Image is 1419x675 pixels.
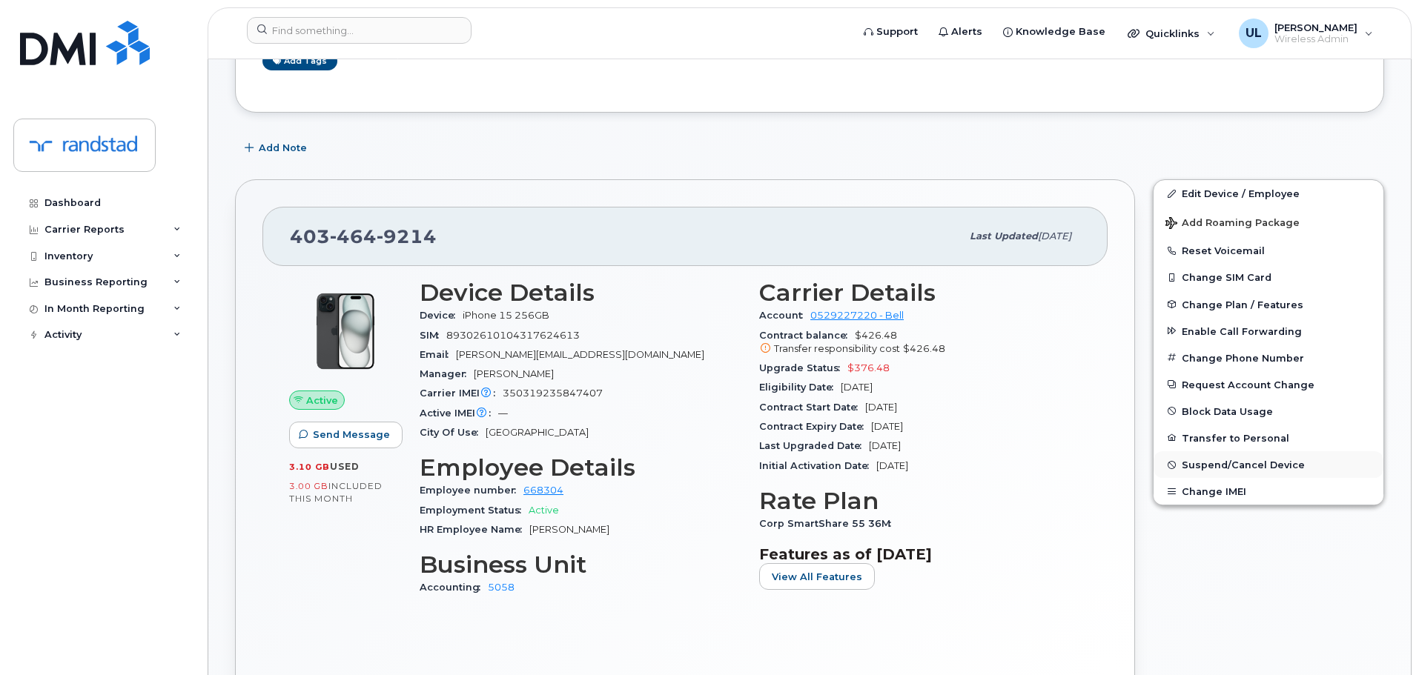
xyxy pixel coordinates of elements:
span: Active IMEI [420,408,498,419]
span: $376.48 [847,362,890,373]
span: [PERSON_NAME] [529,524,609,535]
span: HR Employee Name [420,524,529,535]
span: [DATE] [869,440,901,451]
span: Add Roaming Package [1165,217,1300,231]
span: [DATE] [865,402,897,413]
input: Find something... [247,17,472,44]
button: Add Roaming Package [1154,207,1383,237]
span: Transfer responsibility cost [774,343,900,354]
span: Upgrade Status [759,362,847,373]
button: Change SIM Card [1154,264,1383,290]
span: Last updated [970,230,1038,242]
span: 350319235847407 [503,388,603,399]
span: Add Note [259,141,307,155]
button: Change Phone Number [1154,345,1383,371]
h3: Employee Details [420,454,741,481]
span: included this month [289,480,383,505]
span: Change Plan / Features [1182,299,1303,310]
a: Edit Device / Employee [1154,180,1383,207]
h3: Features as of [DATE] [759,545,1081,563]
span: Contract Start Date [759,402,865,413]
span: Employment Status [420,505,529,516]
span: UL [1246,24,1262,42]
a: Support [853,17,928,47]
a: 0529227220 - Bell [810,310,904,321]
a: 5058 [488,582,515,593]
span: $426.48 [903,343,945,354]
h3: Device Details [420,279,741,306]
button: Change Plan / Features [1154,291,1383,318]
img: iPhone_15_Black.png [301,287,390,376]
a: Alerts [928,17,993,47]
span: iPhone 15 256GB [463,310,549,321]
span: [DATE] [1038,230,1071,242]
span: 9214 [377,225,437,247]
h3: Rate Plan [759,488,1081,514]
span: [PERSON_NAME] [1274,21,1357,33]
span: Last Upgraded Date [759,440,869,451]
span: 403 [290,225,437,247]
span: Enable Call Forwarding [1182,325,1302,336]
span: Support [876,24,918,39]
span: Active [306,393,338,408]
span: Alerts [951,24,982,39]
span: City Of Use [420,427,486,438]
span: Contract balance [759,330,855,341]
span: Quicklinks [1145,27,1200,39]
span: Manager [420,368,474,379]
span: SIM [420,330,446,341]
span: 464 [330,225,377,247]
button: Enable Call Forwarding [1154,318,1383,345]
button: Transfer to Personal [1154,425,1383,451]
div: Uraib Lakhani [1228,19,1383,48]
span: 3.10 GB [289,462,330,472]
span: Suspend/Cancel Device [1182,459,1305,470]
span: $426.48 [759,330,1081,356]
span: Accounting [420,582,488,593]
span: Contract Expiry Date [759,421,871,432]
span: Send Message [313,428,390,442]
a: Add tags [262,52,337,70]
span: — [498,408,508,419]
span: [DATE] [841,382,873,393]
h3: Business Unit [420,551,741,578]
span: used [330,461,360,472]
span: View All Features [772,570,862,584]
button: Send Message [289,422,403,448]
span: [PERSON_NAME][EMAIL_ADDRESS][DOMAIN_NAME] [456,349,704,360]
span: Email [420,349,456,360]
span: [DATE] [871,421,903,432]
button: View All Features [759,563,875,590]
span: Carrier IMEI [420,388,503,399]
button: Reset Voicemail [1154,237,1383,264]
span: 89302610104317624613 [446,330,580,341]
button: Request Account Change [1154,371,1383,398]
span: [PERSON_NAME] [474,368,554,379]
span: Device [420,310,463,321]
span: Employee number [420,485,523,496]
div: Quicklinks [1117,19,1225,48]
a: 668304 [523,485,563,496]
span: Knowledge Base [1016,24,1105,39]
span: Account [759,310,810,321]
span: Initial Activation Date [759,460,876,471]
span: [GEOGRAPHIC_DATA] [486,427,589,438]
span: Wireless Admin [1274,33,1357,45]
span: Eligibility Date [759,382,841,393]
button: Add Note [235,135,320,162]
span: Corp SmartShare 55 36M [759,518,899,529]
button: Change IMEI [1154,478,1383,505]
span: 3.00 GB [289,481,328,491]
span: [DATE] [876,460,908,471]
button: Suspend/Cancel Device [1154,451,1383,478]
button: Block Data Usage [1154,398,1383,425]
a: Knowledge Base [993,17,1116,47]
span: Active [529,505,559,516]
h3: Carrier Details [759,279,1081,306]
